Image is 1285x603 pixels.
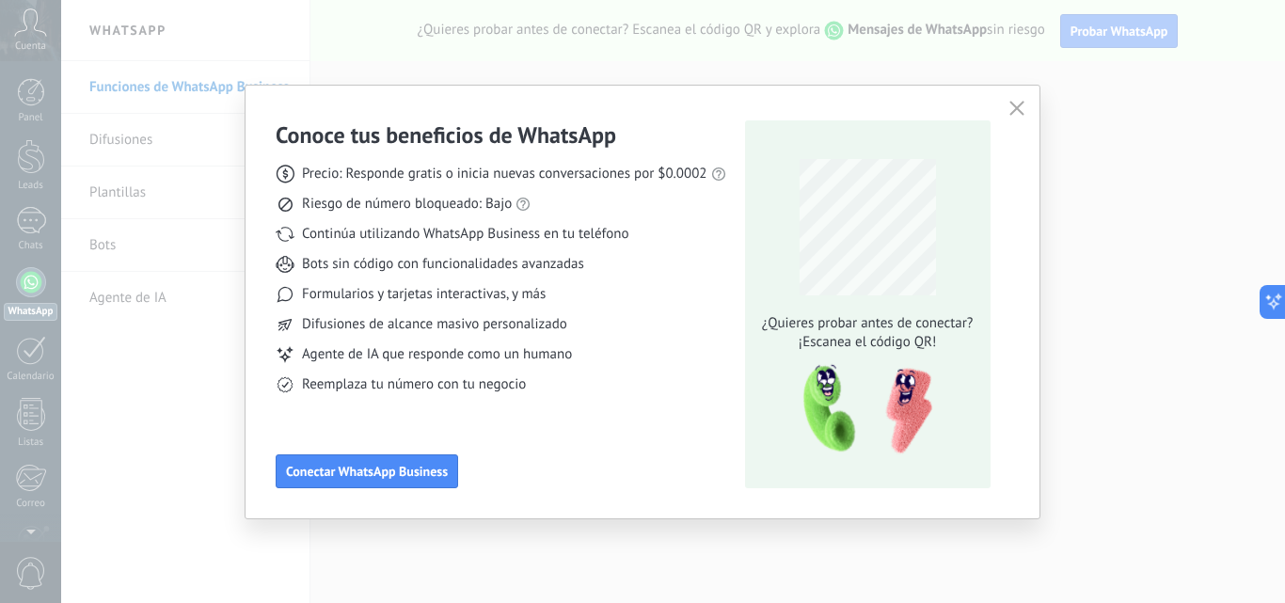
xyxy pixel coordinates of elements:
[787,359,936,460] img: qr-pic-1x.png
[286,465,448,478] span: Conectar WhatsApp Business
[756,333,978,352] span: ¡Escanea el código QR!
[756,314,978,333] span: ¿Quieres probar antes de conectar?
[302,255,584,274] span: Bots sin código con funcionalidades avanzadas
[302,165,707,183] span: Precio: Responde gratis o inicia nuevas conversaciones por $0.0002
[302,345,572,364] span: Agente de IA que responde como un humano
[302,195,512,214] span: Riesgo de número bloqueado: Bajo
[276,120,616,150] h3: Conoce tus beneficios de WhatsApp
[302,285,546,304] span: Formularios y tarjetas interactivas, y más
[276,454,458,488] button: Conectar WhatsApp Business
[302,375,526,394] span: Reemplaza tu número con tu negocio
[302,315,567,334] span: Difusiones de alcance masivo personalizado
[302,225,628,244] span: Continúa utilizando WhatsApp Business en tu teléfono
